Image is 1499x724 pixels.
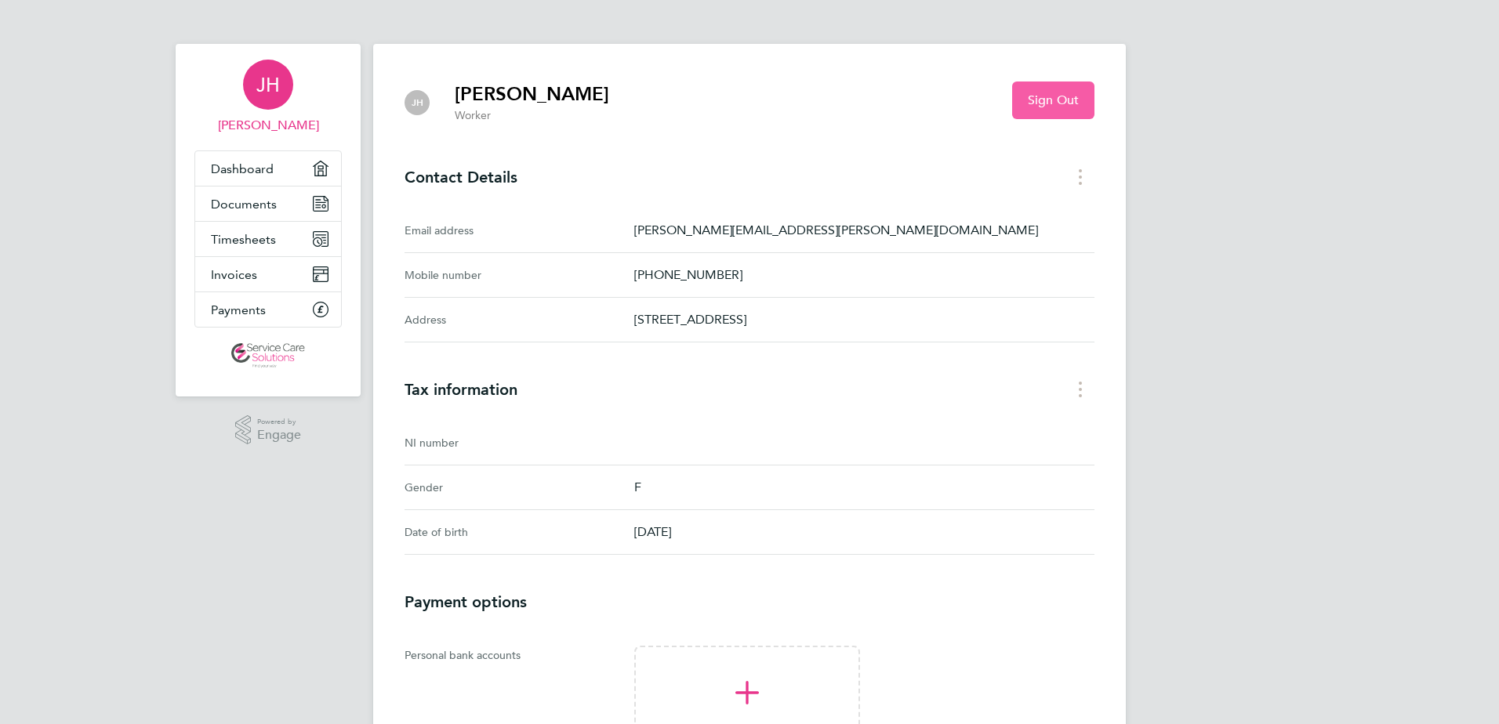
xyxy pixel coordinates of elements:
a: Payments [195,292,341,327]
div: Gender [405,478,634,497]
div: Mobile number [405,266,634,284]
a: Powered byEngage [235,415,302,445]
a: Dashboard [195,151,341,186]
h2: [PERSON_NAME] [455,81,609,107]
h3: Payment options [405,592,1094,611]
nav: Main navigation [176,44,361,396]
div: NI number [405,433,634,452]
span: JH [256,74,280,95]
a: JH[PERSON_NAME] [194,60,342,135]
button: Contact Details menu [1066,165,1094,189]
p: [DATE] [634,523,1094,541]
button: Sign Out [1012,81,1094,119]
p: F [634,478,1094,497]
p: Worker [455,108,609,124]
span: Sign Out [1028,92,1079,108]
span: Documents [211,197,277,212]
p: [PERSON_NAME][EMAIL_ADDRESS][PERSON_NAME][DOMAIN_NAME] [634,221,1094,240]
span: Jane Harker [194,116,342,135]
h3: Contact Details [405,168,1094,186]
button: Tax information menu [1066,377,1094,401]
a: Go to home page [194,343,342,368]
span: Engage [257,429,301,442]
div: Address [405,310,634,329]
div: Email address [405,221,634,240]
p: [PHONE_NUMBER] [634,266,1094,284]
span: Timesheets [211,232,276,247]
span: Powered by [257,415,301,429]
div: Date of birth [405,523,634,541]
span: Dashboard [211,161,274,176]
img: servicecare-logo-retina.png [231,343,305,368]
h3: Tax information [405,380,1094,399]
p: [STREET_ADDRESS] [634,310,1094,329]
a: Timesheets [195,222,341,256]
span: Invoices [211,267,257,282]
a: Documents [195,186,341,221]
span: JH [412,97,423,108]
span: Payments [211,302,266,317]
div: Jane Harker [405,90,430,115]
a: Invoices [195,257,341,291]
